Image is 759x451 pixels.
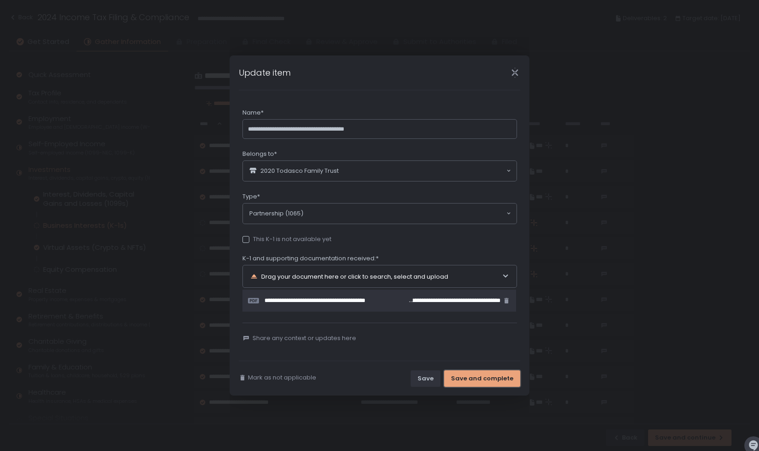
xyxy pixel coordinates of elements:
[243,203,517,224] div: Search for option
[243,161,517,181] div: Search for option
[444,370,520,387] button: Save and complete
[253,334,356,342] span: Share any context or updates here
[260,167,339,175] span: 2020 Todasco Family Trust
[242,150,277,158] span: Belongs to*
[411,370,440,387] button: Save
[242,109,264,117] span: Name*
[418,374,434,383] div: Save
[249,209,303,218] span: Partnership (1065)
[500,67,529,78] div: Close
[303,209,506,218] input: Search for option
[248,374,316,382] span: Mark as not applicable
[451,374,513,383] div: Save and complete
[339,166,506,176] input: Search for option
[239,374,316,382] button: Mark as not applicable
[242,192,260,201] span: Type*
[242,254,379,263] span: K-1 and supporting documentation received:*
[239,66,291,79] h1: Update item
